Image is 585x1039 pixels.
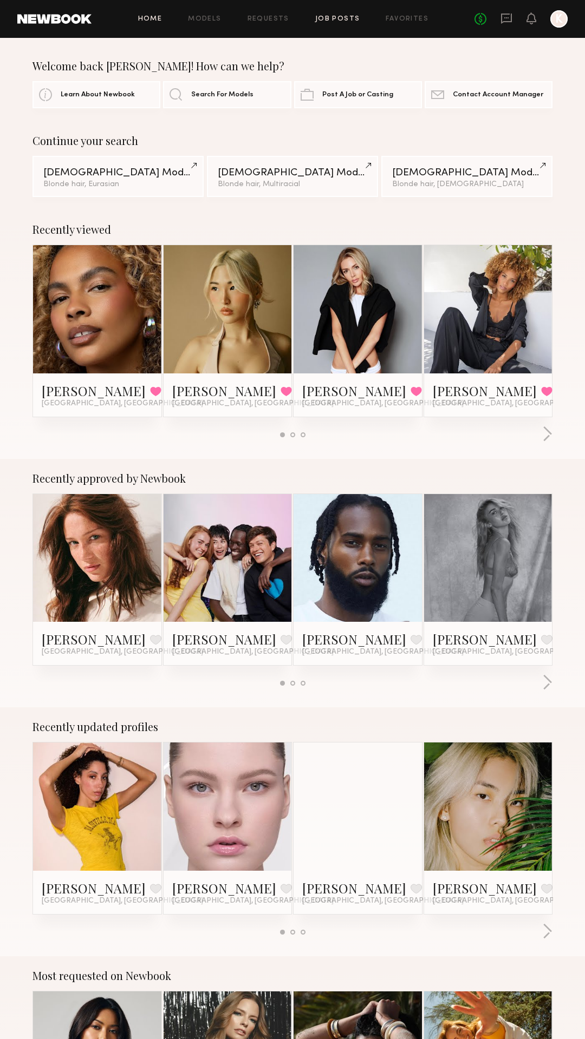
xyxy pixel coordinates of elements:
[302,648,464,656] span: [GEOGRAPHIC_DATA], [GEOGRAPHIC_DATA]
[453,91,543,98] span: Contact Account Manager
[172,648,334,656] span: [GEOGRAPHIC_DATA], [GEOGRAPHIC_DATA]
[294,81,422,108] a: Post A Job or Casting
[433,630,537,648] a: [PERSON_NAME]
[42,879,146,897] a: [PERSON_NAME]
[43,168,193,178] div: [DEMOGRAPHIC_DATA] Models
[248,16,289,23] a: Requests
[218,181,367,188] div: Blonde hair, Multiracial
[43,181,193,188] div: Blonde hair, Eurasian
[42,630,146,648] a: [PERSON_NAME]
[42,897,203,905] span: [GEOGRAPHIC_DATA], [GEOGRAPHIC_DATA]
[433,879,537,897] a: [PERSON_NAME]
[381,156,552,197] a: [DEMOGRAPHIC_DATA] ModelsBlonde hair, [DEMOGRAPHIC_DATA]
[218,168,367,178] div: [DEMOGRAPHIC_DATA] Models
[386,16,428,23] a: Favorites
[32,81,160,108] a: Learn About Newbook
[172,382,276,399] a: [PERSON_NAME]
[322,91,393,98] span: Post A Job or Casting
[302,399,464,408] span: [GEOGRAPHIC_DATA], [GEOGRAPHIC_DATA]
[42,399,203,408] span: [GEOGRAPHIC_DATA], [GEOGRAPHIC_DATA]
[32,969,552,982] div: Most requested on Newbook
[188,16,221,23] a: Models
[392,168,542,178] div: [DEMOGRAPHIC_DATA] Models
[61,91,135,98] span: Learn About Newbook
[302,382,406,399] a: [PERSON_NAME]
[302,897,464,905] span: [GEOGRAPHIC_DATA], [GEOGRAPHIC_DATA]
[172,897,334,905] span: [GEOGRAPHIC_DATA], [GEOGRAPHIC_DATA]
[32,472,552,485] div: Recently approved by Newbook
[392,181,542,188] div: Blonde hair, [DEMOGRAPHIC_DATA]
[32,223,552,236] div: Recently viewed
[550,10,568,28] a: K
[302,879,406,897] a: [PERSON_NAME]
[207,156,378,197] a: [DEMOGRAPHIC_DATA] ModelsBlonde hair, Multiracial
[32,134,552,147] div: Continue your search
[42,648,203,656] span: [GEOGRAPHIC_DATA], [GEOGRAPHIC_DATA]
[32,720,552,733] div: Recently updated profiles
[32,156,204,197] a: [DEMOGRAPHIC_DATA] ModelsBlonde hair, Eurasian
[172,399,334,408] span: [GEOGRAPHIC_DATA], [GEOGRAPHIC_DATA]
[138,16,162,23] a: Home
[172,630,276,648] a: [PERSON_NAME]
[32,60,552,73] div: Welcome back [PERSON_NAME]! How can we help?
[302,630,406,648] a: [PERSON_NAME]
[433,382,537,399] a: [PERSON_NAME]
[172,879,276,897] a: [PERSON_NAME]
[315,16,360,23] a: Job Posts
[42,382,146,399] a: [PERSON_NAME]
[191,91,253,98] span: Search For Models
[425,81,552,108] a: Contact Account Manager
[163,81,291,108] a: Search For Models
